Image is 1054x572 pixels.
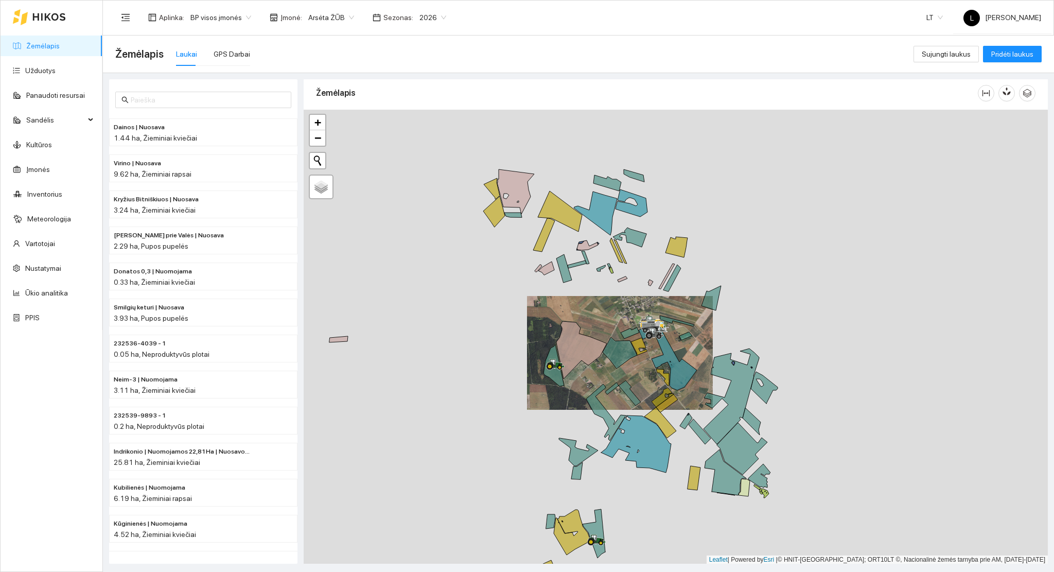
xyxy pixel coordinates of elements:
[25,264,61,272] a: Nustatymai
[114,134,197,142] span: 1.44 ha, Žieminiai kviečiai
[148,13,156,22] span: layout
[978,85,994,101] button: column-width
[764,556,775,563] a: Esri
[114,386,196,394] span: 3.11 ha, Žieminiai kviečiai
[115,46,164,62] span: Žemėlapis
[983,46,1042,62] button: Pridėti laukus
[970,10,974,26] span: L
[114,519,187,529] span: Kūginienės | Nuomojama
[383,12,413,23] span: Sezonas :
[114,278,195,286] span: 0.33 ha, Žieminiai kviečiai
[121,96,129,103] span: search
[121,13,130,22] span: menu-fold
[114,159,161,168] span: Virino | Nuosava
[963,13,1041,22] span: [PERSON_NAME]
[914,46,979,62] button: Sujungti laukus
[922,48,971,60] span: Sujungti laukus
[176,48,197,60] div: Laukai
[27,190,62,198] a: Inventorius
[314,131,321,144] span: −
[316,78,978,108] div: Žemėlapis
[308,10,354,25] span: Arsėta ŽŪB
[776,556,778,563] span: |
[270,13,278,22] span: shop
[114,494,192,502] span: 6.19 ha, Žieminiai rapsai
[707,556,1048,564] div: | Powered by © HNIT-[GEOGRAPHIC_DATA]; ORT10LT ©, Nacionalinė žemės tarnyba prie AM, [DATE]-[DATE]
[310,153,325,168] button: Initiate a new search
[26,110,85,130] span: Sandėlis
[25,314,40,322] a: PPIS
[978,89,994,97] span: column-width
[419,10,446,25] span: 2026
[114,231,224,240] span: Rolando prie Valės | Nuosava
[310,176,332,198] a: Layers
[310,115,325,130] a: Zoom in
[114,242,188,250] span: 2.29 ha, Pupos pupelės
[190,10,251,25] span: BP visos įmonės
[114,483,185,493] span: Kubilienės | Nuomojama
[114,123,165,132] span: Dainos | Nuosava
[114,314,188,322] span: 3.93 ha, Pupos pupelės
[114,411,166,421] span: 232539-9893 - 1
[26,141,52,149] a: Kultūros
[131,94,285,106] input: Paieška
[114,267,192,276] span: Donatos 0,3 | Nuomojama
[114,422,204,430] span: 0.2 ha, Neproduktyvūs plotai
[214,48,250,60] div: GPS Darbai
[26,42,60,50] a: Žemėlapis
[926,10,943,25] span: LT
[709,556,728,563] a: Leaflet
[914,50,979,58] a: Sujungti laukus
[115,7,136,28] button: menu-fold
[314,116,321,129] span: +
[114,350,209,358] span: 0.05 ha, Neproduktyvūs plotai
[25,66,56,75] a: Užduotys
[114,206,196,214] span: 3.24 ha, Žieminiai kviečiai
[991,48,1033,60] span: Pridėti laukus
[280,12,302,23] span: Įmonė :
[114,375,178,385] span: Neim-3 | Nuomojama
[114,447,252,457] span: Indrikonio | Nuomojamos 22,81Ha | Nuosavos 3,00 Ha
[114,195,199,204] span: Kryžius Bitniškiuos | Nuosava
[114,170,191,178] span: 9.62 ha, Žieminiai rapsai
[26,165,50,174] a: Įmonės
[114,458,200,466] span: 25.81 ha, Žieminiai kviečiai
[159,12,184,23] span: Aplinka :
[114,339,166,349] span: 232536-4039 - 1
[27,215,71,223] a: Meteorologija
[26,91,85,99] a: Panaudoti resursai
[25,289,68,297] a: Ūkio analitika
[310,130,325,146] a: Zoom out
[114,303,184,313] span: Smilgių keturi | Nuosava
[983,50,1042,58] a: Pridėti laukus
[25,239,55,248] a: Vartotojai
[114,530,196,539] span: 4.52 ha, Žieminiai kviečiai
[373,13,381,22] span: calendar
